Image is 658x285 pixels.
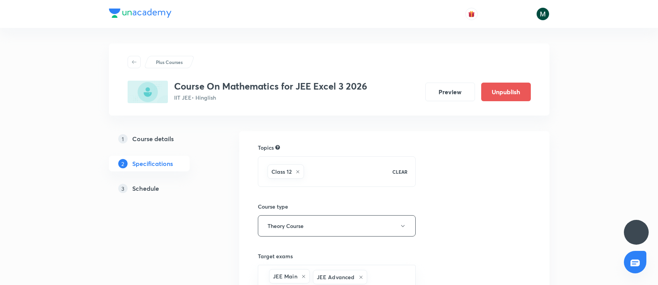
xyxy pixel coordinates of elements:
[109,9,171,18] img: Company Logo
[258,215,416,237] button: Theory Course
[465,8,478,20] button: avatar
[275,144,280,151] div: Search for topics
[317,273,355,281] h6: JEE Advanced
[425,83,475,101] button: Preview
[392,168,408,175] p: CLEAR
[258,143,274,152] h6: Topics
[536,7,549,21] img: Milind Shahare
[132,134,174,143] h5: Course details
[258,202,416,211] h6: Course type
[118,134,128,143] p: 1
[174,93,367,102] p: IIT JEE • Hinglish
[273,272,297,280] h6: JEE Main
[468,10,475,17] img: avatar
[109,9,171,20] a: Company Logo
[258,252,416,260] h6: Target exams
[174,81,367,92] h3: Course On Mathematics for JEE Excel 3 2026
[481,83,531,101] button: Unpublish
[156,59,183,66] p: Plus Courses
[109,181,214,196] a: 3Schedule
[132,159,173,168] h5: Specifications
[632,228,641,237] img: ttu
[271,168,292,176] h6: Class 12
[128,81,168,103] img: A192784C-A8F0-4983-9563-92DA3BDB48E0_plus.png
[109,131,214,147] a: 1Course details
[132,184,159,193] h5: Schedule
[411,276,413,278] button: Open
[118,159,128,168] p: 2
[118,184,128,193] p: 3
